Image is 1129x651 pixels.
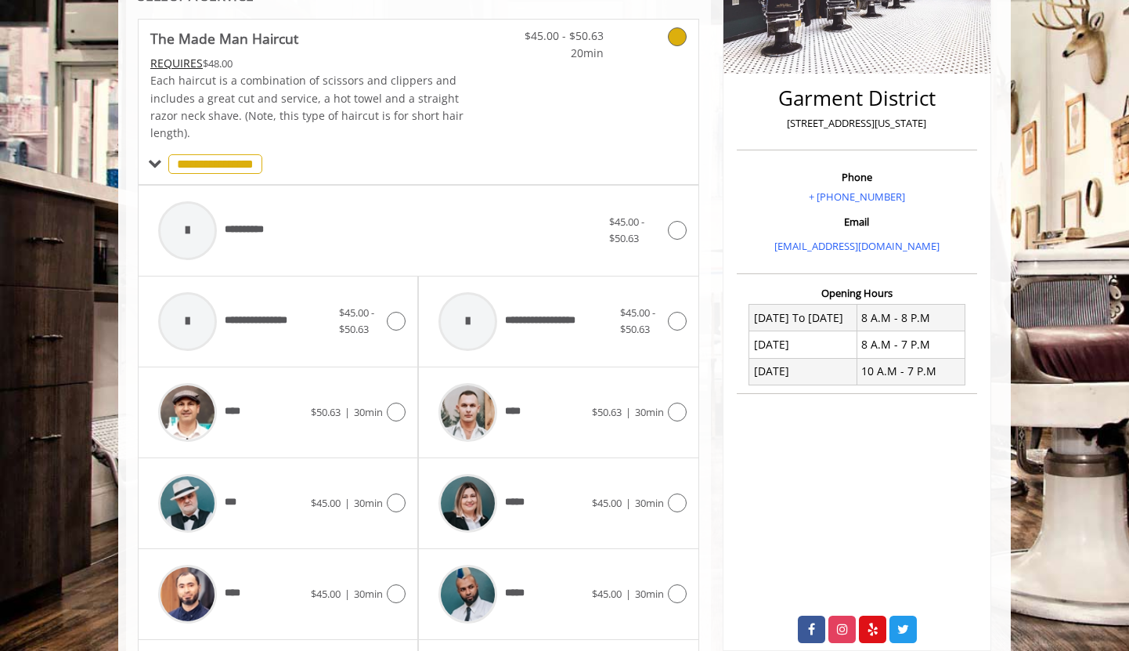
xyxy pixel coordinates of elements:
b: The Made Man Haircut [150,27,298,49]
span: Each haircut is a combination of scissors and clippers and includes a great cut and service, a ho... [150,73,464,140]
span: | [344,405,350,419]
span: $50.63 [311,405,341,419]
span: $50.63 [592,405,622,419]
td: 10 A.M - 7 P.M [857,358,965,385]
span: This service needs some Advance to be paid before we block your appointment [150,56,203,71]
span: 20min [511,45,604,62]
span: $45.00 - $50.63 [339,306,374,336]
td: 8 A.M - 7 P.M [857,331,965,358]
h3: Email [741,216,973,227]
div: $48.00 [150,55,465,72]
span: $45.00 [311,496,341,510]
span: 30min [354,587,383,601]
a: [EMAIL_ADDRESS][DOMAIN_NAME] [774,239,940,253]
span: | [344,496,350,510]
span: $45.00 - $50.63 [511,27,604,45]
span: | [626,405,631,419]
span: 30min [635,496,664,510]
span: $45.00 - $50.63 [620,306,655,336]
span: $45.00 [592,587,622,601]
td: 8 A.M - 8 P.M [857,305,965,331]
p: [STREET_ADDRESS][US_STATE] [741,115,973,132]
span: 30min [354,496,383,510]
span: | [626,587,631,601]
span: | [344,587,350,601]
span: $45.00 [311,587,341,601]
h2: Garment District [741,87,973,110]
span: 30min [354,405,383,419]
td: [DATE] [749,358,857,385]
span: 30min [635,587,664,601]
h3: Phone [741,172,973,183]
span: | [626,496,631,510]
span: $45.00 [592,496,622,510]
a: + [PHONE_NUMBER] [809,190,905,204]
h3: Opening Hours [737,288,977,298]
td: [DATE] To [DATE] [749,305,857,331]
span: 30min [635,405,664,419]
span: $45.00 - $50.63 [609,215,644,245]
td: [DATE] [749,331,857,358]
